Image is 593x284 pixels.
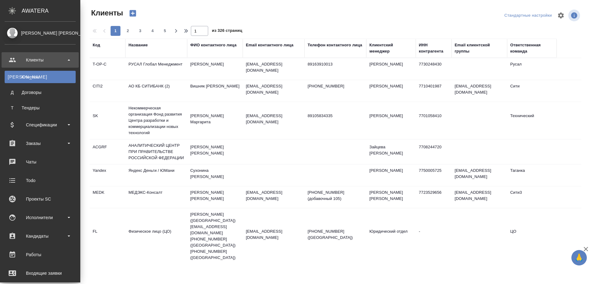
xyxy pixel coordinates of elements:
td: Вишняк [PERSON_NAME] [187,80,243,102]
a: ТТендеры [5,102,76,114]
div: Телефон контактного лица [308,42,362,48]
a: [PERSON_NAME]Клиенты [5,71,76,83]
span: Клиенты [90,8,123,18]
div: Todo [5,176,76,185]
span: 2 [123,28,133,34]
a: ДДоговоры [5,86,76,99]
td: [EMAIL_ADDRESS][DOMAIN_NAME] [452,164,507,186]
td: T-OP-C [90,58,125,80]
p: [PHONE_NUMBER] [308,83,363,89]
div: Код [93,42,100,48]
td: 7708244720 [416,141,452,163]
a: Чаты [2,154,79,170]
div: split button [503,11,553,20]
button: 3 [135,26,145,36]
div: Проекты SC [5,194,76,204]
span: из 326 страниц [212,27,242,36]
td: МЕДЭКС-Консалт [125,186,187,208]
td: Таганка [507,164,557,186]
button: 2 [123,26,133,36]
div: Тендеры [8,105,73,111]
div: Договоры [8,89,73,95]
td: [EMAIL_ADDRESS][DOMAIN_NAME] [452,80,507,102]
td: [PERSON_NAME] [PERSON_NAME] [187,186,243,208]
p: [PHONE_NUMBER] ([GEOGRAPHIC_DATA]) [308,228,363,241]
p: 89163910013 [308,61,363,67]
td: 7750005725 [416,164,452,186]
td: SK [90,110,125,131]
div: Название [128,42,148,48]
td: [PERSON_NAME] ([GEOGRAPHIC_DATA]) [EMAIL_ADDRESS][DOMAIN_NAME] [PHONE_NUMBER] ([GEOGRAPHIC_DATA])... [187,208,243,264]
span: Посмотреть информацию [568,10,581,21]
td: [PERSON_NAME] [366,110,416,131]
div: Клиенты [5,55,76,65]
button: Создать [125,8,140,19]
button: 🙏 [571,250,587,265]
td: Яндекс Деньги / ЮМани [125,164,187,186]
td: 7730248430 [416,58,452,80]
div: Спецификации [5,120,76,129]
td: [PERSON_NAME] [366,80,416,102]
td: - [416,225,452,247]
div: AWATERA [22,5,80,17]
p: [PHONE_NUMBER] (добавочный 105) [308,189,363,202]
td: [PERSON_NAME] Маргарита [187,110,243,131]
div: Email контактного лица [246,42,293,48]
p: 89105834335 [308,113,363,119]
button: 4 [148,26,158,36]
p: [EMAIL_ADDRESS][DOMAIN_NAME] [246,189,301,202]
p: [EMAIL_ADDRESS][DOMAIN_NAME] [246,113,301,125]
button: 5 [160,26,170,36]
td: FL [90,225,125,247]
div: Email клиентской группы [455,42,504,54]
td: [EMAIL_ADDRESS][DOMAIN_NAME] [452,186,507,208]
td: MEDK [90,186,125,208]
td: Физическое лицо (ЦО) [125,225,187,247]
a: Входящие заявки [2,265,79,281]
div: Клиенты [8,74,73,80]
span: 4 [148,28,158,34]
div: Кандидаты [5,231,76,241]
td: Некоммерческая организация Фонд развития Центра разработки и коммерциализации новых технологий [125,102,187,139]
p: [EMAIL_ADDRESS][DOMAIN_NAME] [246,83,301,95]
p: [EMAIL_ADDRESS][DOMAIN_NAME] [246,228,301,241]
td: ACGRF [90,141,125,163]
td: РУСАЛ Глобал Менеджмент [125,58,187,80]
span: 3 [135,28,145,34]
a: Todo [2,173,79,188]
td: [PERSON_NAME] [PERSON_NAME] [366,186,416,208]
td: Технический [507,110,557,131]
div: [PERSON_NAME] [PERSON_NAME] [5,30,76,36]
td: Сити3 [507,186,557,208]
td: Русал [507,58,557,80]
div: ИНН контрагента [419,42,448,54]
td: Сити [507,80,557,102]
td: Зайцева [PERSON_NAME] [366,141,416,163]
td: 7710401987 [416,80,452,102]
div: Работы [5,250,76,259]
td: Юридический отдел [366,225,416,247]
div: Ответственная команда [510,42,553,54]
span: Настроить таблицу [553,8,568,23]
td: 7701058410 [416,110,452,131]
td: 7723529656 [416,186,452,208]
td: [PERSON_NAME] [366,164,416,186]
td: ЦО [507,225,557,247]
div: Входящие заявки [5,269,76,278]
td: Yandex [90,164,125,186]
td: [PERSON_NAME] [PERSON_NAME] [187,141,243,163]
span: 5 [160,28,170,34]
td: CITI2 [90,80,125,102]
div: Чаты [5,157,76,167]
td: [PERSON_NAME] [187,58,243,80]
div: Исполнители [5,213,76,222]
span: 🙏 [574,251,584,264]
p: [EMAIL_ADDRESS][DOMAIN_NAME] [246,61,301,74]
td: АНАЛИТИЧЕСКИЙ ЦЕНТР ПРИ ПРАВИТЕЛЬСТВЕ РОССИЙСКОЙ ФЕДЕРАЦИИ [125,139,187,164]
td: Сухонина [PERSON_NAME] [187,164,243,186]
td: [PERSON_NAME] [366,58,416,80]
div: Клиентский менеджер [369,42,413,54]
td: АО КБ СИТИБАНК (2) [125,80,187,102]
div: ФИО контактного лица [190,42,237,48]
a: Проекты SC [2,191,79,207]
